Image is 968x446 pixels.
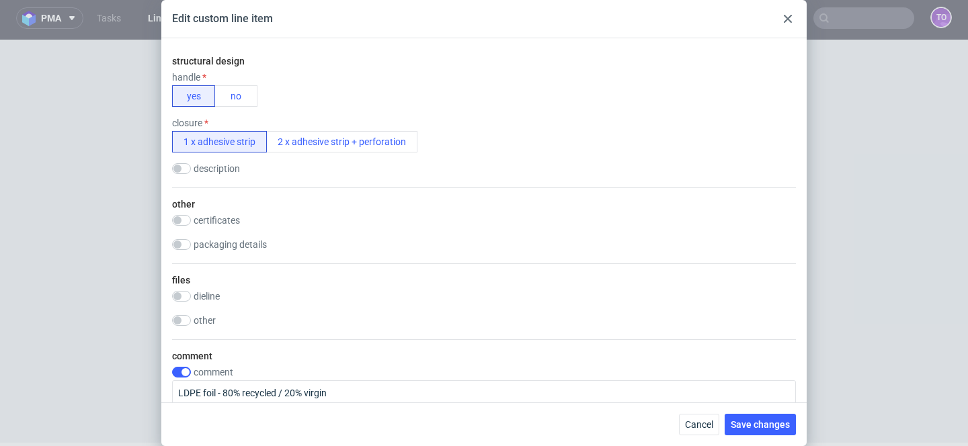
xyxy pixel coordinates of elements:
[266,131,417,152] button: 2 x adhesive strip + perforation
[230,280,402,296] td: comment
[172,11,273,26] div: Edit custom line item
[172,199,195,210] label: other
[341,367,421,397] a: Download PDF
[194,315,216,326] label: other
[230,233,402,249] td: technique
[172,275,190,285] label: files
[731,420,790,429] span: Save changes
[230,138,402,154] td: material
[222,5,583,34] div: Technical specification
[405,345,485,358] span: 1 x adhesive strip
[405,234,426,247] span: flexo
[421,373,494,392] button: Send to VMA
[230,75,402,91] td: code
[230,90,402,106] td: size
[230,58,402,75] td: name
[405,76,488,89] span: classic poly mailer
[405,107,442,120] span: external
[230,249,402,265] td: colors outside (front side)
[405,298,568,310] span: LDPE foil - 80% recycled / 20% virgin
[172,85,215,107] button: yes
[194,163,240,174] label: description
[230,122,402,138] td: standard
[685,420,713,429] span: Cancel
[194,239,267,250] label: packaging details
[230,296,402,312] td: comment
[172,72,206,83] label: handle
[230,328,402,344] td: handle
[194,367,233,377] label: comment
[405,250,443,263] span: pantone
[172,56,245,66] label: structural design
[172,118,208,128] label: closure
[405,202,457,215] span: white/black
[172,351,212,361] label: comment
[230,154,402,170] td: type
[230,106,402,122] td: internal/external
[405,123,460,136] span: 450x550 mm
[172,380,796,445] textarea: LDPE foil - 80% recycled / 20% virgin
[405,171,442,183] span: 0,05 mm
[230,201,402,217] td: color
[405,60,460,73] span: poly mailers
[230,344,402,360] td: closure
[498,13,575,26] a: Edit specification
[230,265,402,281] td: number of colors outside (front side)
[725,414,796,435] button: Save changes
[230,217,402,233] td: print
[405,155,491,168] span: flexible poly mailer
[679,414,719,435] button: Cancel
[230,42,402,58] td: type
[194,215,240,226] label: certificates
[214,85,257,107] button: no
[172,131,267,152] button: 1 x adhesive strip
[494,373,567,392] button: Send to QMS
[230,185,402,202] td: name
[230,312,402,328] td: structural design
[194,291,220,302] label: dieline
[405,187,469,199] span: LDPE PCR 80%
[405,266,411,279] span: 1
[405,329,420,342] span: yes
[230,169,402,185] td: thickness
